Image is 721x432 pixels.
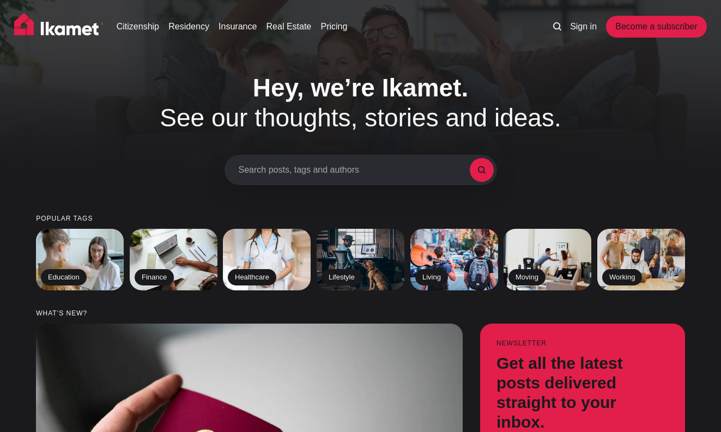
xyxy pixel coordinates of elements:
[606,16,706,38] a: Become a subscriber
[168,20,209,33] a: Residency
[239,165,470,175] span: Search posts, tags and authors
[223,229,311,290] a: Healthcare
[129,73,592,133] h1: See our thoughts, stories and ideas.
[415,269,448,285] h2: Living
[597,229,685,290] a: Working
[317,229,404,290] a: Lifestyle
[496,354,669,432] h3: Get all the latest posts delivered straight to your inbox.
[219,20,257,33] a: Insurance
[14,13,104,40] img: Ikamet home
[117,20,159,33] a: Citizenship
[320,20,347,33] a: Pricing
[410,229,498,290] a: Living
[508,269,546,285] h2: Moving
[496,340,669,347] small: Newsletter
[602,269,642,285] h2: Working
[570,20,597,33] a: Sign in
[36,215,685,222] small: Popular tags
[41,269,87,285] h2: Education
[266,20,312,33] a: Real Estate
[504,229,591,290] a: Moving
[135,269,174,285] h2: Finance
[228,269,276,285] h2: Healthcare
[36,229,124,290] a: Education
[130,229,217,290] a: Finance
[253,74,468,102] span: Hey, we’re Ikamet.
[36,310,685,317] small: What’s new?
[322,269,362,285] h2: Lifestyle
